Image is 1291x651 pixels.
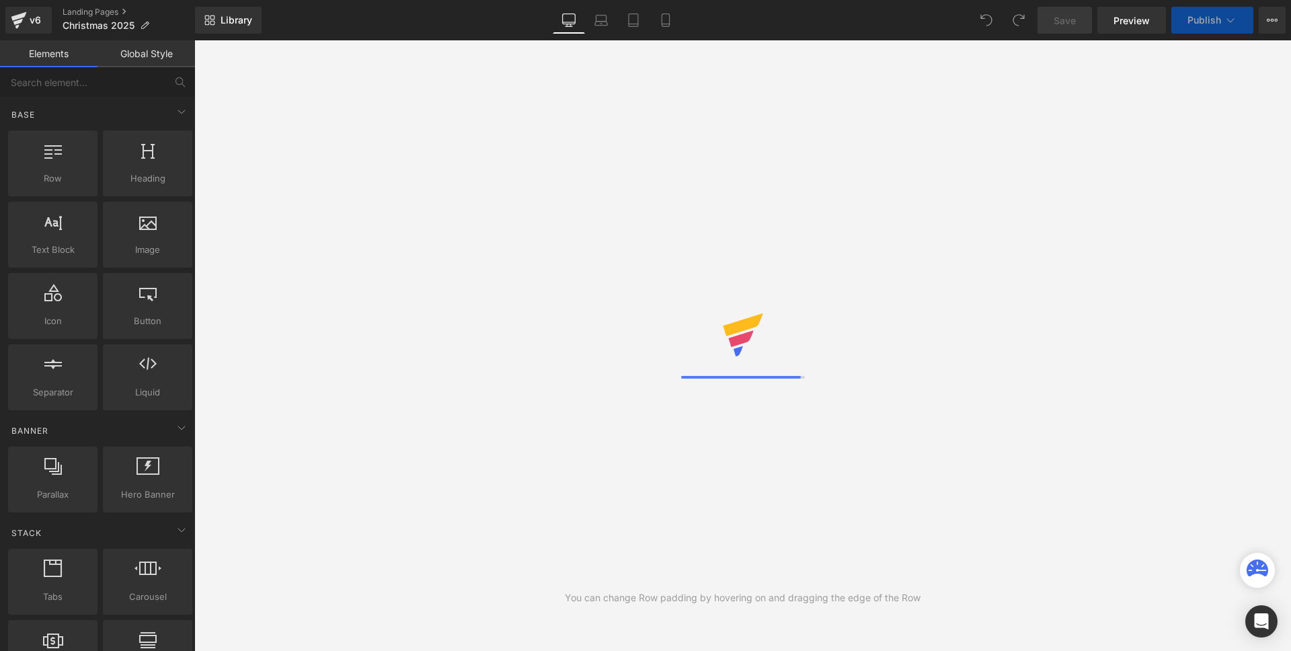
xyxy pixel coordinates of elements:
a: Tablet [617,7,650,34]
span: Library [221,14,252,26]
button: Publish [1171,7,1253,34]
span: Hero Banner [107,488,188,502]
span: Heading [107,171,188,186]
div: You can change Row padding by hovering on and dragging the edge of the Row [565,590,921,605]
a: Global Style [97,40,195,67]
button: Redo [1005,7,1032,34]
button: More [1259,7,1286,34]
a: Laptop [585,7,617,34]
span: Christmas 2025 [63,20,134,31]
span: Publish [1187,15,1221,26]
button: Undo [973,7,1000,34]
span: Separator [12,385,93,399]
a: New Library [195,7,262,34]
span: Stack [10,527,43,539]
span: Text Block [12,243,93,257]
span: Parallax [12,488,93,502]
span: Button [107,314,188,328]
span: Preview [1113,13,1150,28]
div: v6 [27,11,44,29]
span: Icon [12,314,93,328]
a: Preview [1097,7,1166,34]
span: Tabs [12,590,93,604]
a: Landing Pages [63,7,195,17]
a: Desktop [553,7,585,34]
span: Liquid [107,385,188,399]
a: Mobile [650,7,682,34]
span: Carousel [107,590,188,604]
span: Image [107,243,188,257]
a: v6 [5,7,52,34]
span: Banner [10,424,50,437]
span: Base [10,108,36,121]
span: Row [12,171,93,186]
div: Open Intercom Messenger [1245,605,1278,638]
span: Save [1054,13,1076,28]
